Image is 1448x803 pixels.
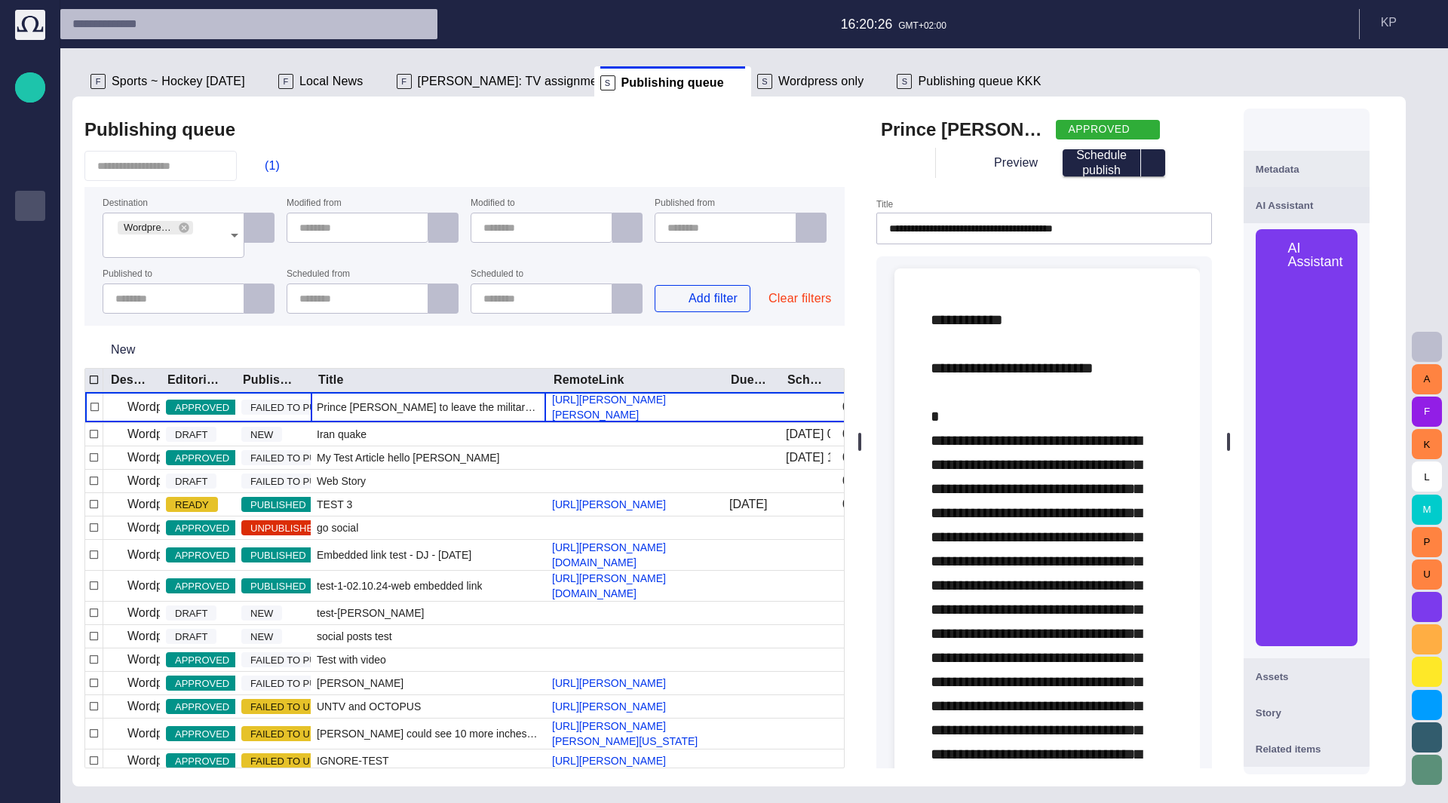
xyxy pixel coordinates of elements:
div: Media [15,251,45,281]
span: FAILED TO UNPUBLISH [241,727,368,742]
span: DRAFT [166,428,216,443]
p: [PERSON_NAME]'s media (playout) [21,348,39,363]
div: AI Assistant [15,492,45,523]
p: Wordpress Reunion [127,577,234,595]
div: SPublishing queue [594,66,751,97]
span: READY [166,498,218,513]
span: Publishing queue [621,75,724,90]
div: F[PERSON_NAME]: TV assignment [391,66,594,97]
button: Related items [1244,731,1370,767]
span: NEW [241,428,282,443]
span: FAILED TO PUBLISH [241,474,354,489]
button: AI Assistant [1244,187,1370,223]
span: APPROVED [166,653,238,668]
span: FAILED TO PUBLISH [241,676,354,691]
img: Octopus News Room [15,10,45,40]
span: test-adam [317,605,424,621]
label: Scheduled from [287,269,350,280]
label: Destination [103,198,148,209]
span: FAILED TO UNPUBLISH [241,700,368,715]
span: Rundowns [21,136,39,155]
div: [URL][DOMAIN_NAME] [15,462,45,492]
span: APPROVED [166,579,238,594]
span: Social Media [21,408,39,426]
div: Destination [111,372,148,388]
span: Wordpress Reunion [118,220,181,235]
span: Wordpress only [778,74,864,89]
p: Administration [21,287,39,302]
span: go social [317,520,358,535]
span: Metadata [1256,164,1299,175]
p: Wordpress Reunion [127,495,234,513]
p: Wordpress Reunion [127,425,234,443]
div: 8/20 13:52 [786,449,830,466]
button: F [1412,397,1442,427]
button: KP [1369,9,1439,36]
span: APPROVED [166,676,238,691]
span: Editorial Admin [21,438,39,456]
span: [URL][DOMAIN_NAME] [21,468,39,486]
span: NEW [241,606,282,621]
p: GMT+02:00 [898,19,946,32]
span: [PERSON_NAME]'s media (playout) [21,348,39,366]
span: TEST 3 [317,497,352,512]
span: Media-test with filter [21,317,39,336]
span: FAILED TO PUBLISH [241,653,354,668]
div: Editorial status [167,372,223,388]
p: Rundowns [21,136,39,152]
label: Published to [103,269,152,280]
span: Iran quake [317,427,367,442]
span: Publishing queue KKK [918,74,1041,89]
p: Editorial Admin [21,438,39,453]
span: IGNORE-TEST [317,753,389,768]
ul: main menu [15,130,45,553]
span: My Test Article hello dolly [317,450,499,465]
p: Wordpress Reunion [127,752,234,770]
div: Octopus [15,523,45,553]
p: Wordpress Reunion [127,546,234,564]
div: SPublishing queue KKK [891,66,1068,97]
div: FLocal News [272,66,391,97]
p: Story folders [21,167,39,182]
span: AI Assistant [1256,200,1314,211]
span: [PERSON_NAME]: TV assignment [418,74,608,89]
p: AI Assistant [21,498,39,513]
a: [URL][PERSON_NAME] [546,497,672,512]
p: S [600,75,615,90]
p: 16:20:26 [841,14,893,34]
span: Prince William to leave the military 200008 [317,400,540,415]
span: APPROVED [166,727,238,742]
button: select publish option [1141,149,1165,176]
span: Related items [1256,743,1321,755]
button: Metadata [1244,151,1370,187]
button: K [1412,429,1442,459]
div: 9/14/2013 00:00 [786,426,830,443]
span: UNTV and OCTOPUS [317,699,421,714]
div: Due date [731,372,768,388]
p: F [278,74,293,89]
span: AI Assistant [21,498,39,516]
span: UNPUBLISHED [241,521,329,536]
span: PUBLISHED [241,548,315,563]
div: SWordpress only [751,66,891,97]
button: A [1412,364,1442,394]
button: Clear filters [756,285,843,312]
p: Publishing queue [21,197,39,212]
p: Wordpress Reunion [127,674,234,692]
span: APPROVED [166,548,238,563]
span: DRAFT [166,606,216,621]
label: Published from [655,198,715,209]
div: Title [318,372,344,388]
label: Scheduled to [471,269,523,280]
div: FSports ~ Hockey [DATE] [84,66,272,97]
a: [URL][PERSON_NAME] [546,699,672,714]
p: [URL][DOMAIN_NAME] [21,468,39,483]
span: FAILED TO PUBLISH [241,451,354,466]
p: Octopus [21,529,39,544]
p: Wordpress Reunion [127,627,234,645]
p: Wordpress Reunion [127,449,234,467]
div: Publishing status [243,372,299,388]
label: Modified from [287,198,342,209]
span: PUBLISHED [241,498,315,513]
span: Assets [1256,671,1289,682]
